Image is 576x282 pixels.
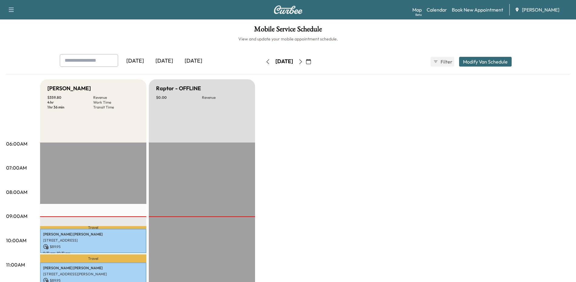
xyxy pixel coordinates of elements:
p: [PERSON_NAME] [PERSON_NAME] [43,232,143,237]
p: 07:00AM [6,164,27,171]
button: Modify Van Schedule [459,57,512,67]
button: Filter [431,57,454,67]
p: [STREET_ADDRESS][PERSON_NAME] [43,272,143,277]
h1: Mobile Service Schedule [6,26,570,36]
h6: View and update your mobile appointment schedule. [6,36,570,42]
h5: [PERSON_NAME] [47,84,91,93]
p: $ 89.95 [43,244,143,249]
div: [DATE] [275,58,293,65]
p: 08:00AM [6,188,27,196]
p: 10:00AM [6,237,26,244]
p: 06:00AM [6,140,27,147]
div: Beta [415,12,422,17]
p: 1 hr 36 min [47,105,93,110]
p: $ 359.80 [47,95,93,100]
div: [DATE] [150,54,179,68]
p: Revenue [202,95,248,100]
p: $ 0.00 [156,95,202,100]
a: Calendar [427,6,447,13]
p: 09:00AM [6,212,27,220]
span: Filter [441,58,452,65]
p: [PERSON_NAME] [PERSON_NAME] [43,266,143,270]
span: [PERSON_NAME] [522,6,559,13]
a: MapBeta [412,6,422,13]
div: [DATE] [121,54,150,68]
a: Book New Appointment [452,6,503,13]
img: Curbee Logo [274,5,303,14]
p: Travel [40,226,146,229]
p: Travel [40,254,146,263]
p: Work Time [93,100,139,105]
p: [STREET_ADDRESS] [43,238,143,243]
h5: Raptor - OFFLINE [156,84,201,93]
p: 4 hr [47,100,93,105]
p: Transit Time [93,105,139,110]
p: Revenue [93,95,139,100]
div: [DATE] [179,54,208,68]
p: 11:00AM [6,261,25,268]
p: 9:31 am - 10:31 am [43,251,143,256]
